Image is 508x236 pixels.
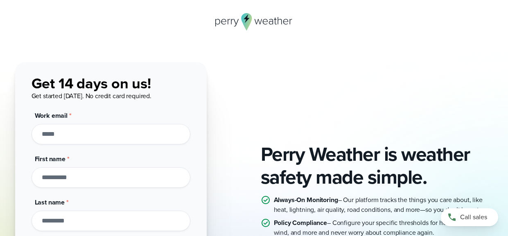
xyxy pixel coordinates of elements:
span: Work email [35,111,68,120]
h2: Perry Weather is weather safety made simple. [261,143,493,189]
strong: Policy Compliance [274,218,327,227]
span: Get started [DATE]. No credit card required. [32,91,151,101]
p: – Our platform tracks the things you care about, like heat, lightning, air quality, road conditio... [274,195,493,215]
span: Get 14 days on us! [32,72,151,94]
span: Last name [35,198,65,207]
span: First name [35,154,66,164]
a: Call sales [441,208,498,226]
span: Call sales [460,212,487,222]
strong: Always-On Monitoring [274,195,338,205]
